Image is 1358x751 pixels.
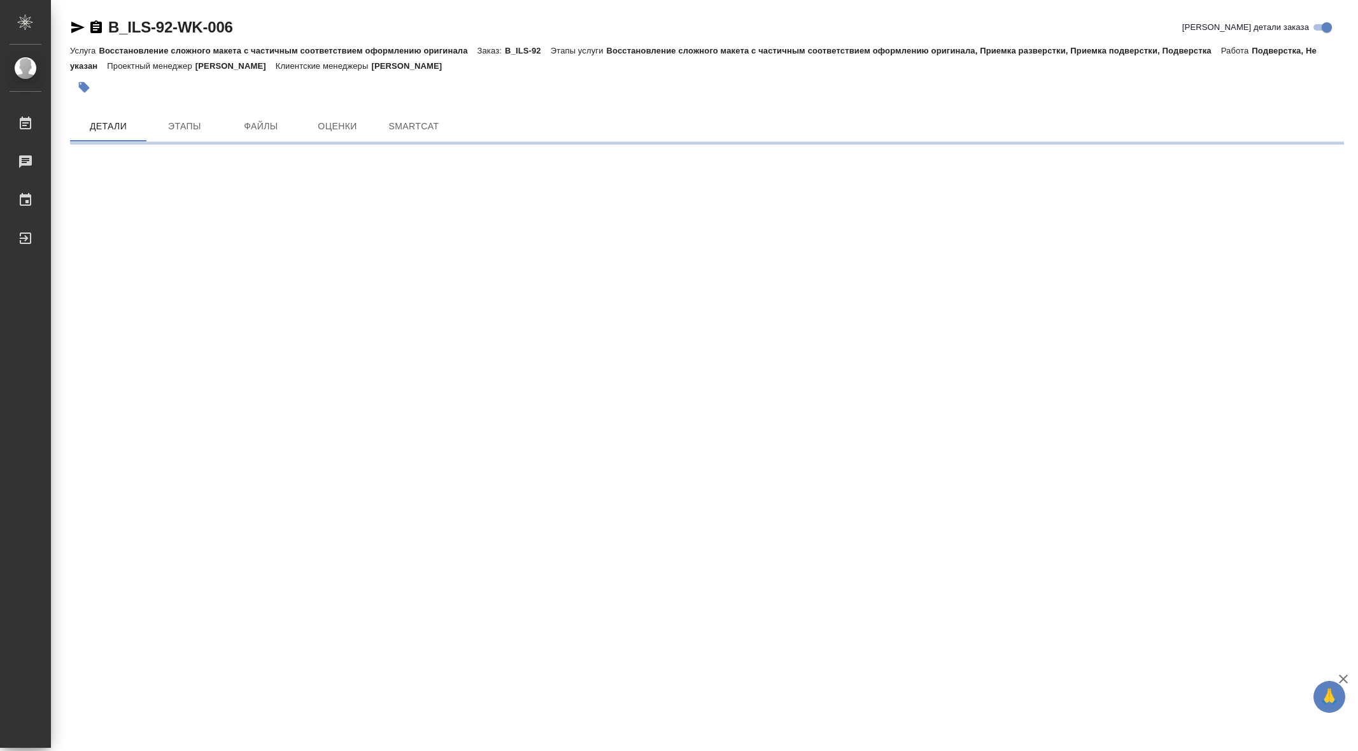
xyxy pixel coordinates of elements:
p: Этапы услуги [551,46,607,55]
a: B_ILS-92-WK-006 [108,18,233,36]
span: Файлы [230,118,292,134]
button: Скопировать ссылку для ЯМессенджера [70,20,85,35]
span: Детали [78,118,139,134]
span: 🙏 [1319,683,1340,710]
p: B_ILS-92 [505,46,551,55]
p: Проектный менеджер [107,61,195,71]
p: [PERSON_NAME] [195,61,276,71]
p: [PERSON_NAME] [371,61,451,71]
button: Добавить тэг [70,73,98,101]
p: Клиентские менеджеры [276,61,372,71]
span: Этапы [154,118,215,134]
p: Восстановление сложного макета с частичным соответствием оформлению оригинала, Приемка разверстки... [607,46,1221,55]
p: Работа [1221,46,1252,55]
p: Восстановление сложного макета с частичным соответствием оформлению оригинала [99,46,477,55]
p: Заказ: [477,46,505,55]
span: Оценки [307,118,368,134]
p: Услуга [70,46,99,55]
span: SmartCat [383,118,444,134]
button: 🙏 [1313,681,1345,713]
span: [PERSON_NAME] детали заказа [1182,21,1309,34]
button: Скопировать ссылку [88,20,104,35]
